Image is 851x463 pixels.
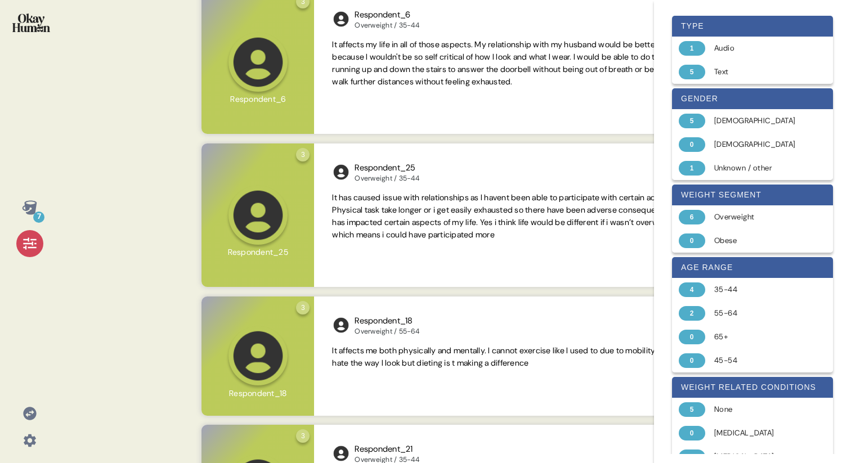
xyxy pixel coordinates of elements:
div: Respondent_6 [355,8,419,21]
span: It affects my life in all of those aspects. My relationship with my husband would be better becau... [332,39,688,86]
div: Overweight / 55-64 [355,327,419,336]
div: 5 [679,65,705,79]
div: 0 [679,330,705,344]
div: 4 [679,282,705,297]
div: 5 [679,114,705,128]
div: gender [672,88,833,109]
div: 1 [679,41,705,56]
div: [DEMOGRAPHIC_DATA] [714,139,804,150]
div: 1 [679,161,705,176]
div: Audio [714,43,804,54]
div: 0 [679,353,705,368]
div: 0 [679,137,705,152]
div: age range [672,257,833,278]
div: [MEDICAL_DATA] [714,428,804,439]
div: [MEDICAL_DATA] [714,451,804,462]
div: Obese [714,235,804,246]
img: l1ibTKarBSWXLOhlfT5LxFP+OttMJpPJZDKZTCbz9PgHEggSPYjZSwEAAAAASUVORK5CYII= [332,10,350,28]
div: type [672,16,833,37]
div: Respondent_21 [355,443,419,456]
img: l1ibTKarBSWXLOhlfT5LxFP+OttMJpPJZDKZTCbz9PgHEggSPYjZSwEAAAAASUVORK5CYII= [332,444,350,462]
div: 3 [296,301,310,314]
div: Overweight [714,212,804,223]
div: weight related conditions [672,377,833,398]
div: Respondent_18 [355,314,419,327]
div: 0 [679,233,705,248]
span: It affects me both physically and mentally. I cannot exercise like I used to due to mobility issu... [332,345,686,368]
div: Overweight / 35-44 [355,174,419,183]
div: 2 [679,306,705,321]
div: 45-54 [714,355,804,366]
div: [DEMOGRAPHIC_DATA] [714,115,804,127]
div: 65+ [714,331,804,343]
div: None [714,404,804,415]
div: Overweight / 35-44 [355,21,419,30]
div: 0 [679,426,705,440]
img: l1ibTKarBSWXLOhlfT5LxFP+OttMJpPJZDKZTCbz9PgHEggSPYjZSwEAAAAASUVORK5CYII= [332,316,350,334]
span: It has caused issue with relationships as I havent been able to participate with certain activiti... [332,192,690,239]
div: Respondent_25 [355,161,419,174]
div: 3 [296,148,310,161]
img: l1ibTKarBSWXLOhlfT5LxFP+OttMJpPJZDKZTCbz9PgHEggSPYjZSwEAAAAASUVORK5CYII= [332,163,350,181]
div: 55-64 [714,308,804,319]
img: okayhuman.3b1b6348.png [12,14,50,32]
div: weight segment [672,185,833,205]
div: 6 [679,210,705,224]
div: Unknown / other [714,163,804,174]
div: 35-44 [714,284,804,295]
div: 5 [679,402,705,417]
div: 3 [296,429,310,443]
div: Text [714,66,804,78]
div: 7 [33,212,44,223]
